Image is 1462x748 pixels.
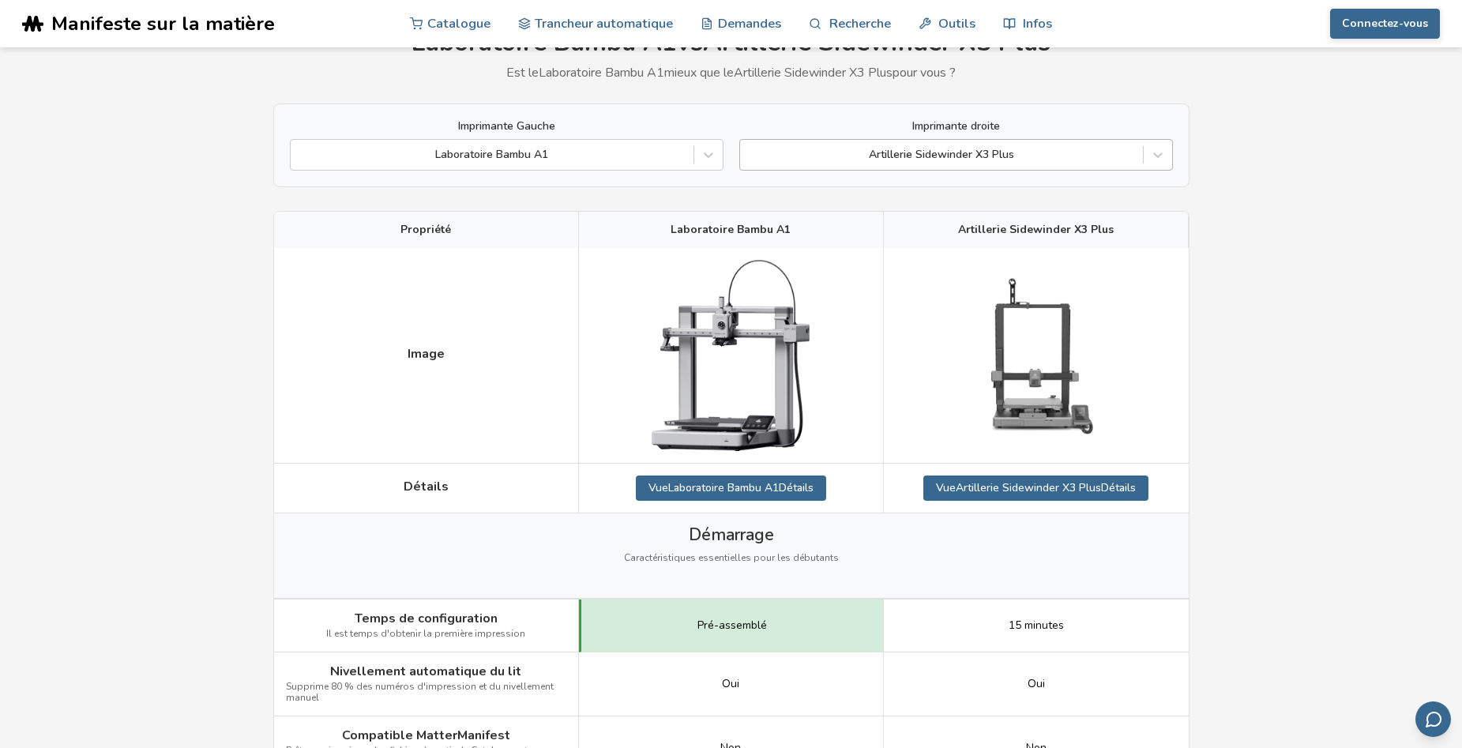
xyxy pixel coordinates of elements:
[1028,678,1045,690] span: Oui
[51,13,275,35] span: Manifeste sur la matière
[330,664,521,678] span: Nivellement automatique du lit
[400,224,451,236] span: Propriété
[404,479,449,494] span: Détails
[671,224,791,236] span: Laboratoire Bambu A1
[636,475,826,501] a: VueLaboratoire Bambu A1Détails
[273,28,1190,58] h1: Laboratoire Bambu A1 vs Artillerie Sidewinder X3 Plus
[326,629,525,640] span: Il est temps d'obtenir la première impression
[355,611,498,626] span: Temps de configuration
[624,553,839,564] span: Caractéristiques essentielles pour les débutants
[299,148,302,161] input: Laboratoire Bambu A1
[722,678,739,690] span: Oui
[739,120,1173,133] label: Imprimante droite
[748,148,751,161] input: Artillerie Sidewinder X3 Plus
[697,619,767,632] span: Pré-assemblé
[1009,619,1064,632] span: 15 minutes
[923,475,1148,501] a: VueArtillerie Sidewinder X3 PlusDétails
[273,66,1190,80] p: Est le Laboratoire Bambu A1 mieux que le Artillerie Sidewinder X3 Plus pour vous ?
[652,260,810,450] img: Bambu Lab A1
[1330,9,1440,39] button: Connectez-vous
[958,224,1114,236] span: Artillerie Sidewinder X3 Plus
[1415,701,1451,737] button: Send feedback via email
[957,276,1115,434] img: Artillery Sidewinder X3 Plus
[290,120,723,133] label: Imprimante Gauche
[342,728,510,742] span: Compatible MatterManifest
[689,525,774,544] span: Démarrage
[286,682,566,704] span: Supprime 80 % des numéros d'impression et du nivellement manuel
[408,347,445,361] span: Image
